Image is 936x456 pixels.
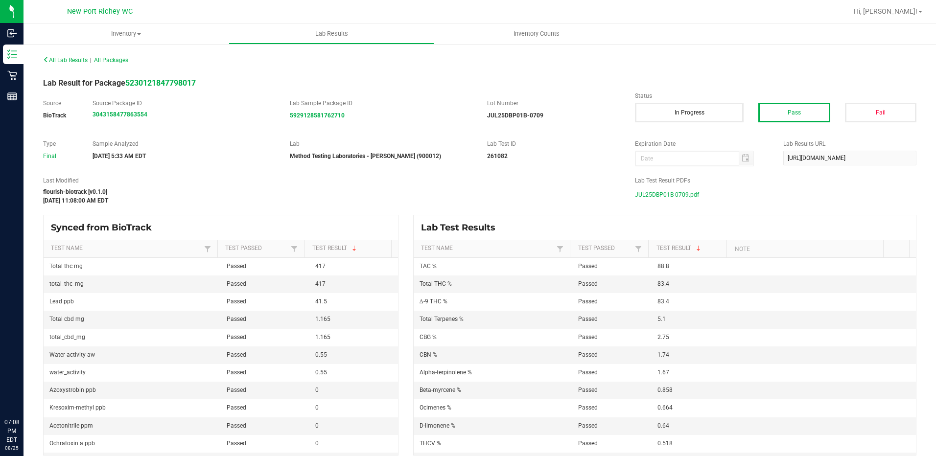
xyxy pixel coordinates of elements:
a: Inventory Counts [434,23,639,44]
span: 1.165 [315,316,330,322]
span: Beta-myrcene % [420,387,461,393]
span: 41.5 [315,298,327,305]
span: Inventory Counts [500,29,573,38]
strong: flourish-biotrack [v0.1.0] [43,188,107,195]
span: Ochratoxin a ppb [49,440,95,447]
a: Test PassedSortable [578,245,632,252]
label: Last Modified [43,176,620,185]
a: Lab Results [229,23,434,44]
span: Alpha-terpinolene % [420,369,472,376]
strong: JUL25DBP01B-0709 [487,112,543,119]
a: Inventory [23,23,229,44]
span: Δ-9 THC % [420,298,447,305]
label: Lab [290,139,472,148]
a: Filter [202,243,213,255]
span: TAC % [420,263,437,270]
span: Sortable [695,245,702,252]
span: Water activity aw [49,351,95,358]
span: Passed [578,422,598,429]
span: Hi, [PERSON_NAME]! [854,7,917,15]
span: Passed [227,351,246,358]
span: Passed [227,263,246,270]
span: Lab Results [302,29,361,38]
label: Lab Test Result PDFs [635,176,916,185]
span: Total thc mg [49,263,83,270]
label: Expiration Date [635,139,768,148]
span: Passed [227,298,246,305]
span: 0 [315,387,319,393]
label: Type [43,139,78,148]
span: 83.4 [657,298,669,305]
span: Passed [227,316,246,322]
span: THCV % [420,440,441,447]
span: 5.1 [657,316,666,322]
span: CBN % [420,351,437,358]
span: Passed [578,404,598,411]
label: Sample Analyzed [93,139,275,148]
span: Passed [578,351,598,358]
button: Pass [758,103,830,122]
span: All Packages [94,57,128,64]
a: 5230121847798017 [125,78,196,88]
span: 0 [315,422,319,429]
span: 417 [315,263,326,270]
span: Passed [578,263,598,270]
span: 0.55 [315,369,327,376]
div: Final [43,152,78,160]
p: 08/25 [4,444,19,452]
a: Test NameSortable [51,245,201,252]
span: 0.55 [315,351,327,358]
iframe: Resource center [10,378,39,407]
label: Lab Sample Package ID [290,99,472,108]
a: Test ResultSortable [312,245,388,252]
inline-svg: Inventory [7,49,17,59]
label: Source [43,99,78,108]
label: Status [635,91,916,100]
th: Note [726,240,883,258]
label: Lab Results URL [783,139,916,148]
span: Passed [578,387,598,393]
span: Passed [227,369,246,376]
a: Filter [632,243,644,255]
span: Passed [227,422,246,429]
span: Passed [578,369,598,376]
span: Passed [578,334,598,341]
span: 1.74 [657,351,669,358]
button: Fail [845,103,916,122]
span: Lab Test Results [421,222,503,233]
span: 417 [315,280,326,287]
inline-svg: Inbound [7,28,17,38]
span: 0.664 [657,404,673,411]
strong: 3043158477863554 [93,111,147,118]
span: All Lab Results [43,57,88,64]
strong: Method Testing Laboratories - [PERSON_NAME] (900012) [290,153,441,160]
a: Filter [554,243,566,255]
button: In Progress [635,103,744,122]
strong: [DATE] 11:08:00 AM EDT [43,197,108,204]
span: 0.858 [657,387,673,393]
a: 5929128581762710 [290,112,345,119]
span: Sortable [351,245,358,252]
p: 07:08 PM EDT [4,418,19,444]
span: Passed [578,440,598,447]
span: water_activity [49,369,86,376]
span: 2.75 [657,334,669,341]
a: Test ResultSortable [656,245,723,252]
span: D-limonene % [420,422,455,429]
strong: 261082 [487,153,508,160]
span: Lab Result for Package [43,78,196,88]
strong: BioTrack [43,112,66,119]
span: Total Terpenes % [420,316,464,322]
span: Passed [227,334,246,341]
span: Passed [227,440,246,447]
label: Lab Test ID [487,139,620,148]
strong: [DATE] 5:33 AM EDT [93,153,146,160]
span: Lead ppb [49,298,74,305]
inline-svg: Reports [7,91,17,101]
span: 0 [315,404,319,411]
span: Passed [227,387,246,393]
span: | [90,57,92,64]
inline-svg: Retail [7,70,17,80]
span: Kresoxim-methyl ppb [49,404,106,411]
